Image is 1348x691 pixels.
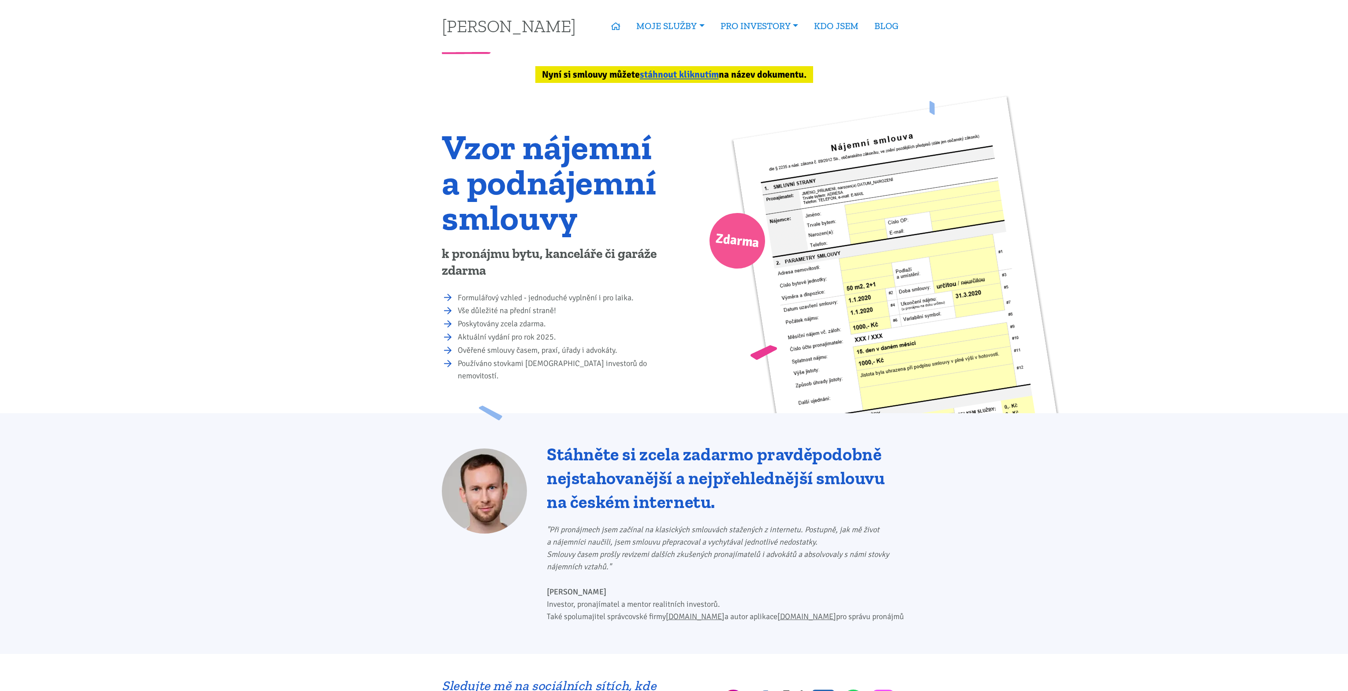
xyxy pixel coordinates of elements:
[535,66,813,83] div: Nyní si smlouvy můžete na název dokumentu.
[442,129,668,235] h1: Vzor nájemní a podnájemní smlouvy
[777,612,836,621] a: [DOMAIN_NAME]
[806,16,866,36] a: KDO JSEM
[458,344,668,357] li: Ověřené smlouvy časem, praxí, úřady i advokáty.
[458,331,668,344] li: Aktuální vydání pro rok 2025.
[442,17,576,34] a: [PERSON_NAME]
[713,16,806,36] a: PRO INVESTORY
[547,587,606,597] b: [PERSON_NAME]
[666,612,724,621] a: [DOMAIN_NAME]
[628,16,712,36] a: MOJE SLUŽBY
[866,16,906,36] a: BLOG
[640,69,719,80] a: stáhnout kliknutím
[458,358,668,382] li: Používáno stovkami [DEMOGRAPHIC_DATA] investorů do nemovitostí.
[714,227,760,255] span: Zdarma
[458,318,668,330] li: Poskytovány zcela zdarma.
[442,246,668,279] p: k pronájmu bytu, kanceláře či garáže zdarma
[458,292,668,304] li: Formulářový vzhled - jednoduché vyplnění i pro laika.
[547,586,906,623] p: Investor, pronajímatel a mentor realitních investorů. Také spolumajitel správcovské firmy a autor...
[547,442,906,514] h2: Stáhněte si zcela zadarmo pravděpodobně nejstahovanější a nejpřehlednější smlouvu na českém inter...
[458,305,668,317] li: Vše důležité na přední straně!
[442,448,527,534] img: Tomáš Kučera
[547,525,889,571] i: "Při pronájmech jsem začínal na klasických smlouvách stažených z internetu. Postupně, jak mě živo...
